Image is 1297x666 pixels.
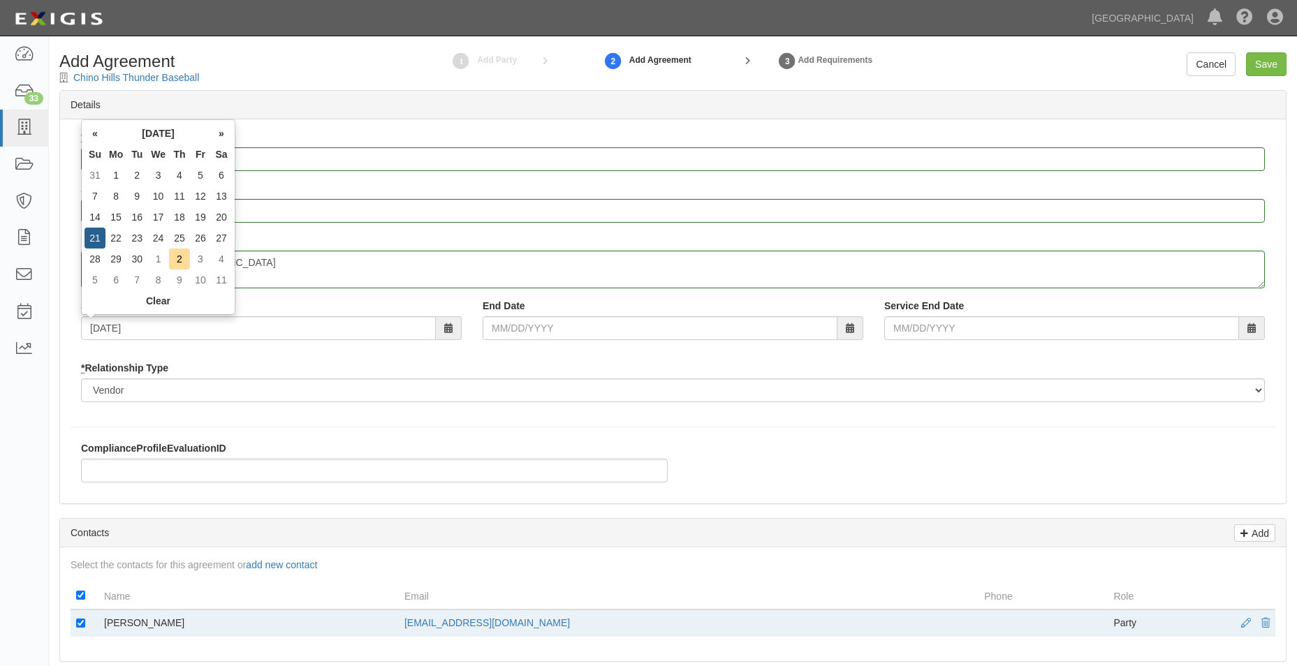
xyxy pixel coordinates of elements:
[59,52,340,71] h1: Add Agreement
[10,6,107,31] img: logo-5460c22ac91f19d4615b14bd174203de0afe785f0fc80cf4dbbc73dc1793850b.png
[147,144,169,165] th: We
[399,582,979,609] th: Email
[105,228,126,249] td: 22
[126,207,147,228] td: 16
[777,45,798,75] a: Set Requirements
[190,269,211,290] td: 10
[1236,10,1253,27] i: Help Center - Complianz
[777,53,798,70] strong: 3
[190,144,211,165] th: Fr
[477,55,517,65] strong: Add Party
[483,316,837,340] input: MM/DD/YYYY
[85,123,105,144] th: «
[884,299,964,313] label: Service End Date
[85,269,105,290] td: 5
[211,123,232,144] th: »
[483,299,525,313] label: End Date
[60,558,1286,572] div: Select the contacts for this agreement or
[85,228,105,249] td: 21
[211,207,232,228] td: 20
[169,207,190,228] td: 18
[1108,609,1219,637] td: Party
[603,53,624,70] strong: 2
[1085,4,1201,32] a: [GEOGRAPHIC_DATA]
[603,45,624,75] a: Add Agreement
[147,269,169,290] td: 8
[169,144,190,165] th: Th
[105,269,126,290] td: 6
[126,144,147,165] th: Tu
[246,559,317,570] a: add new contact
[979,582,1108,609] th: Phone
[1248,525,1269,541] p: Add
[211,269,232,290] td: 11
[211,186,232,207] td: 13
[105,144,126,165] th: Mo
[105,186,126,207] td: 8
[98,582,399,609] th: Name
[211,228,232,249] td: 27
[105,207,126,228] td: 15
[85,207,105,228] td: 14
[60,519,1286,547] div: Contacts
[105,249,126,269] td: 29
[147,207,169,228] td: 17
[211,249,232,269] td: 4
[24,92,43,105] div: 33
[147,228,169,249] td: 24
[126,165,147,186] td: 2
[211,144,232,165] th: Sa
[211,165,232,186] td: 6
[85,165,105,186] td: 31
[85,186,105,207] td: 7
[81,362,85,373] abbr: required
[147,186,169,207] td: 10
[190,165,211,186] td: 5
[126,228,147,249] td: 23
[73,72,199,83] a: Chino Hills Thunder Baseball
[126,249,147,269] td: 30
[147,249,169,269] td: 1
[169,269,190,290] td: 9
[81,441,226,455] label: ComplianceProfileEvaluationID
[81,361,168,375] label: Relationship Type
[60,91,1286,119] div: Details
[1108,582,1219,609] th: Role
[1234,524,1275,542] a: Add
[884,316,1239,340] input: MM/DD/YYYY
[450,53,471,70] strong: 1
[190,228,211,249] td: 26
[85,144,105,165] th: Su
[85,290,232,311] th: Clear
[629,54,691,66] strong: Add Agreement
[190,207,211,228] td: 19
[85,249,105,269] td: 28
[126,269,147,290] td: 7
[1187,52,1236,76] a: Cancel
[98,609,399,637] td: [PERSON_NAME]
[169,228,190,249] td: 25
[190,186,211,207] td: 12
[81,316,436,340] input: MM/DD/YYYY
[126,186,147,207] td: 9
[190,249,211,269] td: 3
[105,165,126,186] td: 1
[169,249,190,269] td: 2
[147,165,169,186] td: 3
[105,123,211,144] th: [DATE]
[1246,52,1287,76] input: Save
[798,55,872,65] strong: Add Requirements
[169,165,190,186] td: 4
[169,186,190,207] td: 11
[404,617,570,628] a: [EMAIL_ADDRESS][DOMAIN_NAME]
